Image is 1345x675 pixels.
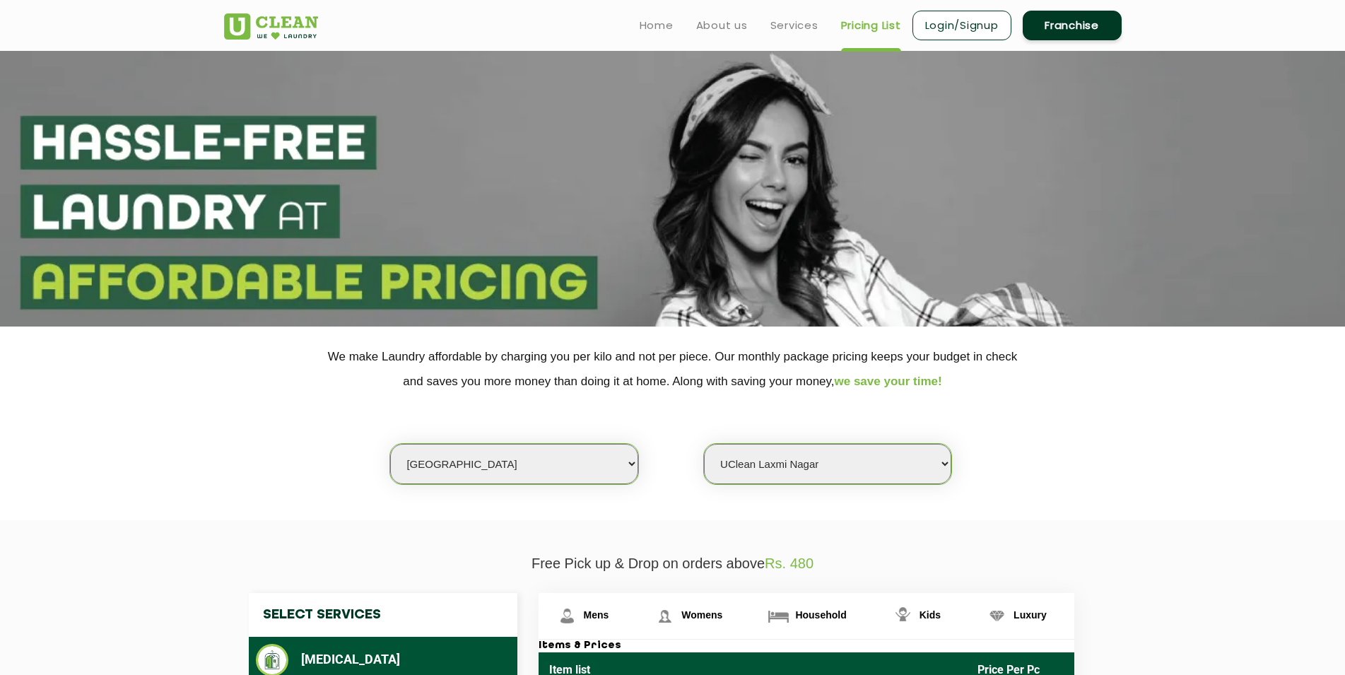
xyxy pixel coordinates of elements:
p: Free Pick up & Drop on orders above [224,556,1122,572]
a: Pricing List [841,17,901,34]
span: Womens [681,609,722,621]
a: Login/Signup [912,11,1011,40]
img: Mens [555,604,580,628]
span: Mens [584,609,609,621]
p: We make Laundry affordable by charging you per kilo and not per piece. Our monthly package pricin... [224,344,1122,394]
h3: Items & Prices [539,640,1074,652]
img: UClean Laundry and Dry Cleaning [224,13,318,40]
span: Luxury [1014,609,1047,621]
img: Kids [891,604,915,628]
a: Services [770,17,818,34]
img: Luxury [985,604,1009,628]
span: Household [795,609,846,621]
a: Home [640,17,674,34]
span: Kids [920,609,941,621]
a: About us [696,17,748,34]
h4: Select Services [249,593,517,637]
img: Household [766,604,791,628]
span: we save your time! [835,375,942,388]
span: Rs. 480 [765,556,814,571]
a: Franchise [1023,11,1122,40]
img: Womens [652,604,677,628]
